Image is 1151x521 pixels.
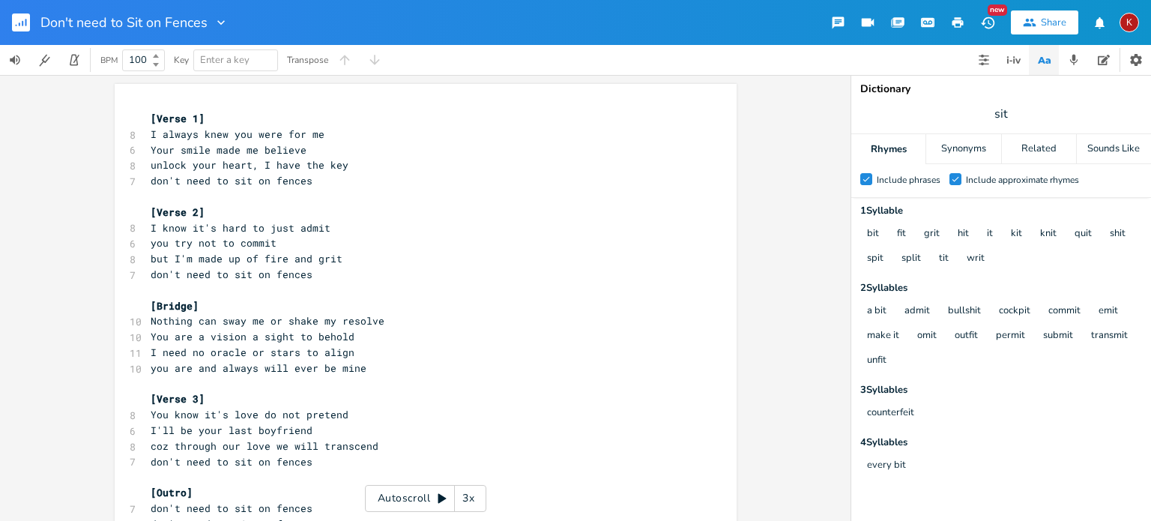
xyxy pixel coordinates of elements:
div: Include approximate rhymes [966,175,1079,184]
button: K [1120,5,1139,40]
button: a bit [867,305,886,318]
span: Your smile made me believe [151,143,306,157]
span: you are and always will ever be mine [151,361,366,375]
span: I need no oracle or stars to align [151,346,354,359]
span: I know it's hard to just admit [151,221,330,235]
button: New [973,9,1003,36]
div: Key [174,55,189,64]
span: sit [994,106,1008,123]
button: hit [958,228,969,241]
button: admit [904,305,930,318]
button: transmit [1091,330,1128,343]
div: Rhymes [851,134,925,164]
button: Share [1011,10,1078,34]
div: Autoscroll [365,485,486,512]
span: [Outro] [151,486,193,499]
button: submit [1043,330,1073,343]
button: knit [1040,228,1057,241]
span: [Bridge] [151,299,199,313]
span: [Verse 2] [151,205,205,219]
button: it [987,228,993,241]
div: BPM [100,56,118,64]
button: writ [967,253,985,265]
button: split [901,253,921,265]
span: don't need to sit on fences [151,268,312,281]
span: Enter a key [200,53,250,67]
button: spit [867,253,883,265]
div: Include phrases [877,175,940,184]
span: you try not to commit [151,236,277,250]
span: I always knew you were for me [151,127,324,141]
div: New [988,4,1007,16]
div: Related [1002,134,1076,164]
span: unlock your heart, I have the key [151,158,348,172]
div: 3 Syllable s [860,385,1142,395]
button: emit [1099,305,1118,318]
span: [Verse 1] [151,112,205,125]
button: commit [1048,305,1081,318]
div: Dictionary [860,84,1142,94]
div: 3x [455,485,482,512]
div: 2 Syllable s [860,283,1142,293]
button: omit [917,330,937,343]
button: counterfeit [867,407,914,420]
span: but I'm made up of fire and grit [151,252,342,265]
div: Synonyms [926,134,1000,164]
div: Share [1041,16,1066,29]
span: don't need to sit on fences [151,174,312,187]
div: kerynlee24 [1120,13,1139,32]
button: every bit [867,460,906,472]
button: outfit [955,330,978,343]
span: Nothing can sway me or shake my resolve [151,314,384,328]
button: unfit [867,355,886,367]
button: bullshit [948,305,981,318]
span: don't need to sit on fences [151,502,312,515]
button: shit [1110,228,1126,241]
span: You know it's love do not pretend [151,408,348,421]
button: fit [897,228,906,241]
span: You are a vision a sight to behold [151,330,354,343]
span: don't need to sit on fences [151,455,312,469]
button: bit [867,228,879,241]
div: Sounds Like [1077,134,1151,164]
span: [Verse 3] [151,392,205,406]
button: permit [996,330,1025,343]
button: cockpit [999,305,1030,318]
button: make it [867,330,899,343]
span: I'll be your last boyfriend [151,424,312,437]
div: 1 Syllable [860,206,1142,216]
div: Transpose [287,55,328,64]
button: tit [939,253,949,265]
button: quit [1075,228,1092,241]
button: kit [1011,228,1022,241]
span: coz through our love we will transcend [151,439,378,453]
span: Don't need to Sit on Fences [40,16,208,29]
div: 4 Syllable s [860,438,1142,448]
button: grit [924,228,940,241]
